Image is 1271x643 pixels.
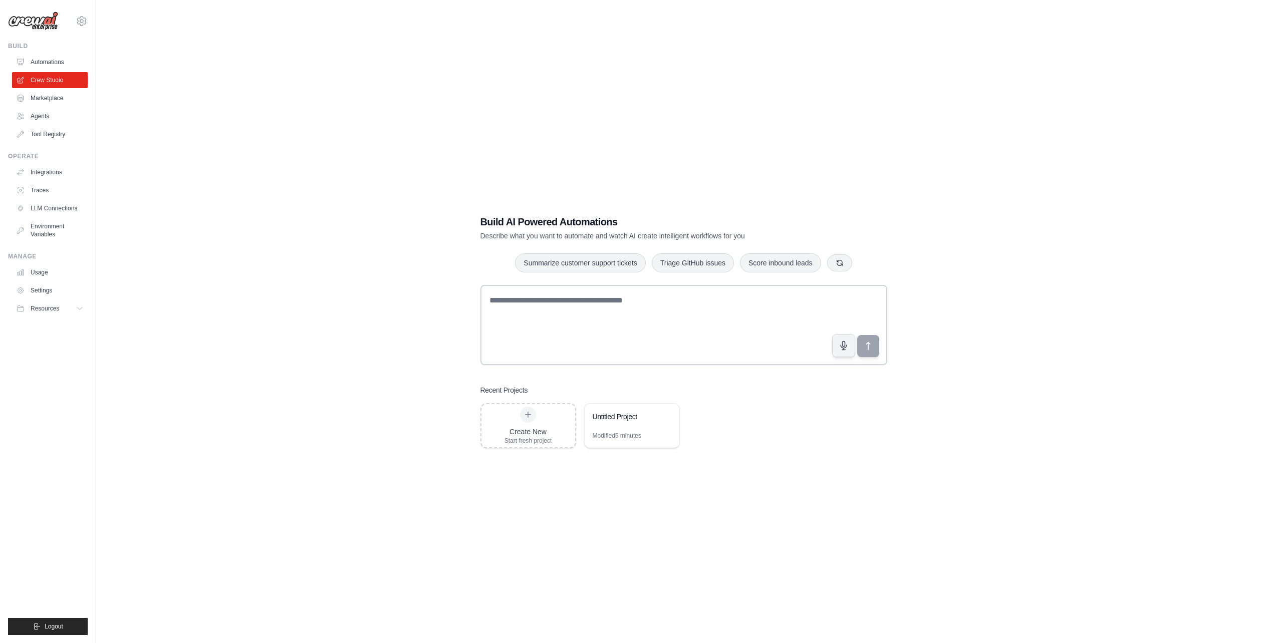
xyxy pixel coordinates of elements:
button: Click to speak your automation idea [832,334,855,357]
a: Environment Variables [12,218,88,242]
a: Marketplace [12,90,88,106]
button: Summarize customer support tickets [515,253,645,272]
a: Settings [12,282,88,298]
h1: Build AI Powered Automations [480,215,817,229]
a: LLM Connections [12,200,88,216]
div: Create New [504,427,552,437]
img: Logo [8,12,58,31]
div: Modified 5 minutes [593,432,641,440]
span: Resources [31,304,59,312]
a: Crew Studio [12,72,88,88]
div: Build [8,42,88,50]
button: Get new suggestions [827,254,852,271]
a: Agents [12,108,88,124]
button: Logout [8,618,88,635]
button: Score inbound leads [740,253,821,272]
a: Usage [12,264,88,280]
a: Integrations [12,164,88,180]
div: Manage [8,252,88,260]
a: Traces [12,182,88,198]
p: Describe what you want to automate and watch AI create intelligent workflows for you [480,231,817,241]
div: Start fresh project [504,437,552,445]
button: Triage GitHub issues [652,253,734,272]
span: Logout [45,622,63,630]
a: Tool Registry [12,126,88,142]
div: Operate [8,152,88,160]
button: Resources [12,300,88,316]
a: Automations [12,54,88,70]
h3: Recent Projects [480,385,528,395]
div: Untitled Project [593,412,661,422]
